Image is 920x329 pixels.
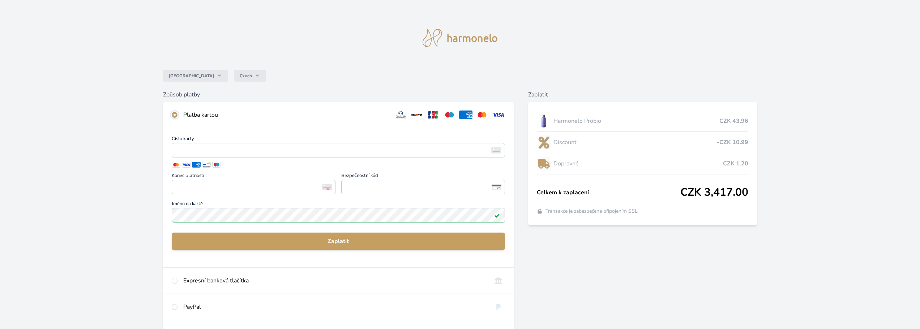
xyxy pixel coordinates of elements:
img: onlineBanking_CZ.svg [492,276,505,285]
div: Expresní banková tlačítka [183,276,486,285]
span: Transakce je zabezpečena připojením SSL [545,208,638,215]
button: Zaplatit [172,233,505,250]
img: paypal.svg [492,303,505,311]
iframe: Iframe pro bezpečnostní kód [345,182,502,192]
button: [GEOGRAPHIC_DATA] [163,70,228,82]
span: CZK 3,417.00 [680,186,748,199]
img: CLEAN_PROBIO_se_stinem_x-lo.jpg [537,112,551,130]
img: discover.svg [410,111,424,119]
h6: Způsob platby [163,90,514,99]
span: Jméno na kartě [172,202,505,208]
iframe: Iframe pro datum vypršení platnosti [175,182,332,192]
img: card [491,147,501,153]
span: Celkem k zaplacení [537,188,680,197]
img: amex.svg [459,111,472,119]
img: discount-lo.png [537,133,551,151]
span: CZK 1.20 [723,159,748,168]
img: mc.svg [475,111,489,119]
img: logo.svg [423,29,498,47]
h6: Zaplatit [528,90,757,99]
span: Harmonelo Probio [553,117,719,125]
iframe: Iframe pro číslo karty [175,145,502,155]
span: Zaplatit [177,237,499,246]
span: Dopravné [553,159,723,168]
span: Discount [553,138,717,147]
span: Konec platnosti [172,173,335,180]
span: Czech [240,73,252,79]
div: PayPal [183,303,486,311]
img: diners.svg [394,111,407,119]
span: Číslo karty [172,137,505,143]
img: Platné pole [494,212,500,218]
button: Czech [234,70,266,82]
img: visa.svg [492,111,505,119]
span: Bezpečnostní kód [341,173,505,180]
div: Platba kartou [183,111,389,119]
input: Jméno na kartěPlatné pole [172,208,505,222]
img: delivery-lo.png [537,155,551,173]
img: jcb.svg [427,111,440,119]
img: Konec platnosti [322,184,332,190]
span: -CZK 10.99 [717,138,748,147]
span: [GEOGRAPHIC_DATA] [169,73,214,79]
span: CZK 43.96 [719,117,748,125]
img: maestro.svg [443,111,456,119]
